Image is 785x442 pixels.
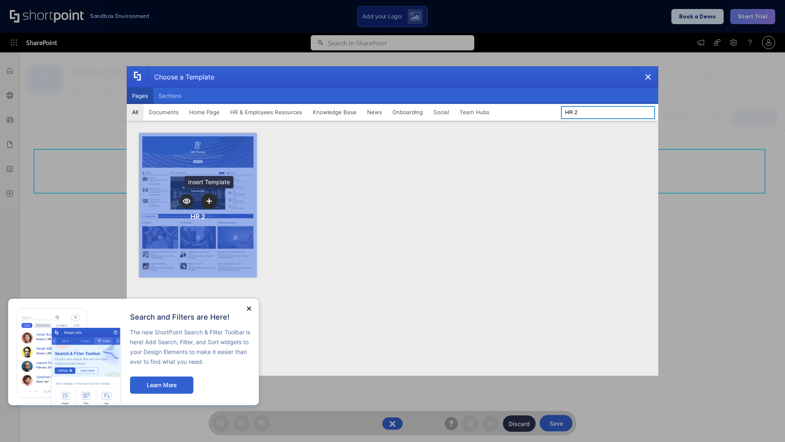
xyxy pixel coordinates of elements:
button: HR & Employees Resources [225,104,307,120]
button: Onboarding [387,104,428,120]
div: template selector [127,66,658,376]
button: Sections [153,88,186,104]
img: new feature image [16,307,122,405]
button: Home Page [184,104,225,120]
button: All [127,104,144,120]
div: HR 2 [191,212,205,221]
button: Team Hubs [454,104,495,120]
button: Learn More [130,377,193,394]
div: Choose a Template [148,67,214,87]
h2: Search and Filters are Here! [130,313,251,321]
p: The new ShortPoint Search & Filter Toolbar is here! Add Search, Filter, and Sort widgets to your ... [130,327,251,367]
iframe: Chat Widget [744,403,785,442]
button: Pages [127,88,153,104]
button: Documents [144,104,184,120]
button: News [362,104,387,120]
input: Search [561,106,655,119]
button: Knowledge Base [307,104,362,120]
button: Social [428,104,454,120]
